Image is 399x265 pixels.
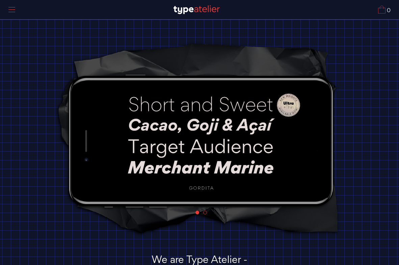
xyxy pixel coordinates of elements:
[174,5,220,14] img: TA_Logo.svg
[378,6,385,14] img: Cart_Icon.svg
[203,211,207,214] a: 2
[378,6,391,14] a: 0
[385,8,391,14] span: 0
[102,84,301,196] img: Gordita
[195,211,199,214] a: 1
